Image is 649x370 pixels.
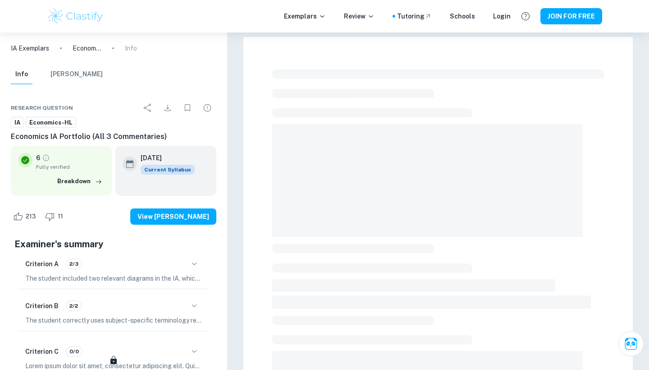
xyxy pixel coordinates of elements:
[14,237,213,251] h5: Examiner's summary
[25,259,59,269] h6: Criterion A
[47,7,104,25] img: Clastify logo
[125,43,137,53] p: Info
[73,43,101,53] p: Economics IA Portfolio (All 3 Commentaries)
[25,301,59,311] h6: Criterion B
[25,273,202,283] p: The student included two relevant diagrams in the IA, which effectively illustrate key economic c...
[36,163,105,171] span: Fully verified
[141,165,195,175] span: Current Syllabus
[26,118,76,127] span: Economics-HL
[50,65,103,84] button: [PERSON_NAME]
[36,153,40,163] p: 6
[11,131,216,142] h6: Economics IA Portfolio (All 3 Commentaries)
[11,209,41,224] div: Like
[25,315,202,325] p: The student correctly uses subject-specific terminology relevant to the chosen article and key co...
[11,118,23,127] span: IA
[11,65,32,84] button: Info
[21,212,41,221] span: 213
[11,43,49,53] a: IA Exemplars
[518,9,533,24] button: Help and Feedback
[43,209,68,224] div: Dislike
[53,212,68,221] span: 11
[42,154,50,162] a: Grade fully verified
[198,99,216,117] div: Report issue
[159,99,177,117] div: Download
[66,260,82,268] span: 2/3
[26,117,76,128] a: Economics-HL
[11,117,24,128] a: IA
[178,99,197,117] div: Bookmark
[540,8,602,24] button: JOIN FOR FREE
[55,175,105,188] button: Breakdown
[11,104,73,112] span: Research question
[397,11,432,21] a: Tutoring
[139,99,157,117] div: Share
[344,11,375,21] p: Review
[66,302,81,310] span: 2/2
[130,208,216,225] button: View [PERSON_NAME]
[618,331,644,356] button: Ask Clai
[450,11,475,21] a: Schools
[493,11,511,21] a: Login
[141,153,187,163] h6: [DATE]
[141,165,195,175] div: This exemplar is based on the current syllabus. Feel free to refer to it for inspiration/ideas wh...
[284,11,326,21] p: Exemplars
